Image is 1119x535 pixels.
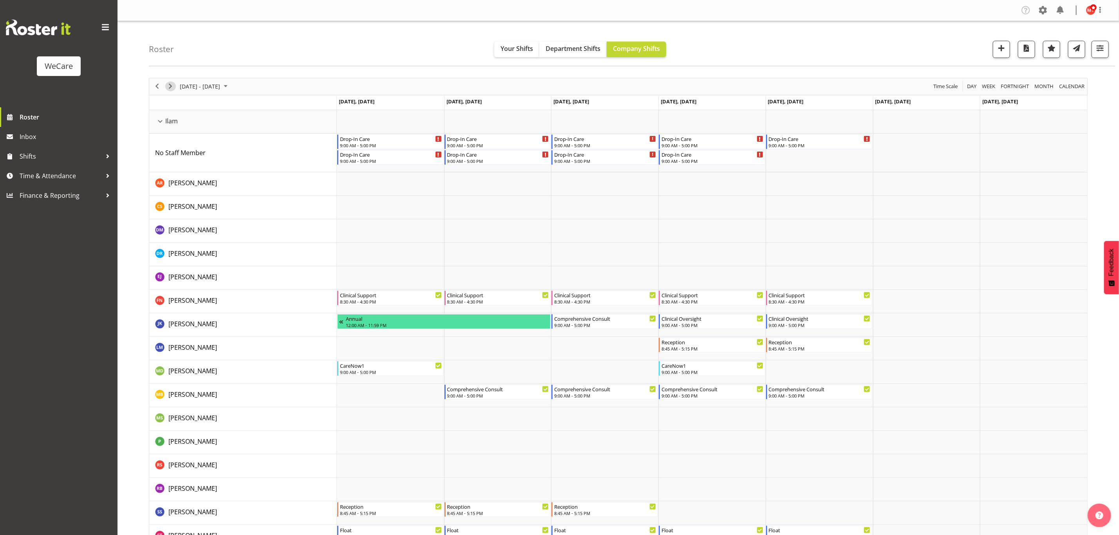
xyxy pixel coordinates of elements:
div: Comprehensive Consult [769,385,871,393]
span: [PERSON_NAME] [168,296,217,305]
div: Clinical Oversight [662,314,763,322]
span: [DATE], [DATE] [339,98,374,105]
button: Highlight an important date within the roster. [1043,41,1060,58]
div: 9:00 AM - 5:00 PM [554,158,656,164]
a: [PERSON_NAME] [168,319,217,329]
div: Matthew Brewer"s event - Comprehensive Consult Begin From Thursday, October 16, 2025 at 9:00:00 A... [659,385,765,399]
div: Reception [447,502,549,510]
div: 8:45 AM - 5:15 PM [447,510,549,516]
div: Drop-In Care [340,150,442,158]
div: 8:30 AM - 4:30 PM [447,298,549,305]
div: 9:00 AM - 5:00 PM [662,142,763,148]
div: Comprehensive Consult [554,385,656,393]
a: [PERSON_NAME] [168,366,217,376]
div: Matthew Brewer"s event - Comprehensive Consult Begin From Wednesday, October 15, 2025 at 9:00:00 ... [551,385,658,399]
div: 9:00 AM - 5:00 PM [554,392,656,399]
span: [PERSON_NAME] [168,508,217,516]
div: 9:00 AM - 5:00 PM [662,322,763,328]
button: Your Shifts [494,42,539,57]
div: 9:00 AM - 5:00 PM [447,158,549,164]
div: Float [340,526,442,534]
div: Clinical Support [662,291,763,299]
div: 9:00 AM - 5:00 PM [554,142,656,148]
a: [PERSON_NAME] [168,249,217,258]
span: [DATE] - [DATE] [179,81,221,91]
div: No Staff Member"s event - Drop-In Care Begin From Monday, October 13, 2025 at 9:00:00 AM GMT+13:0... [337,134,444,149]
div: Drop-In Care [554,150,656,158]
span: [PERSON_NAME] [168,367,217,375]
span: Inbox [20,131,114,143]
img: Rosterit website logo [6,20,71,35]
button: Next [165,81,176,91]
div: 9:00 AM - 5:00 PM [340,142,442,148]
div: No Staff Member"s event - Drop-In Care Begin From Tuesday, October 14, 2025 at 9:00:00 AM GMT+13:... [445,150,551,165]
span: Company Shifts [613,44,660,53]
button: Add a new shift [993,41,1010,58]
span: calendar [1058,81,1085,91]
div: Clinical Oversight [769,314,871,322]
div: Matthew Brewer"s event - Comprehensive Consult Begin From Friday, October 17, 2025 at 9:00:00 AM ... [766,385,873,399]
div: CareNow1 [340,361,442,369]
div: Drop-In Care [447,135,549,143]
div: John Ko"s event - Clinical Oversight Begin From Friday, October 17, 2025 at 9:00:00 AM GMT+13:00 ... [766,314,873,329]
button: Filter Shifts [1092,41,1109,58]
div: Clinical Support [769,291,871,299]
a: [PERSON_NAME] [168,390,217,399]
div: No Staff Member"s event - Drop-In Care Begin From Wednesday, October 15, 2025 at 9:00:00 AM GMT+1... [551,150,658,165]
button: Company Shifts [607,42,666,57]
div: 8:30 AM - 4:30 PM [554,298,656,305]
span: Time & Attendance [20,170,102,182]
a: [PERSON_NAME] [168,272,217,282]
a: [PERSON_NAME] [168,413,217,423]
span: Shifts [20,150,102,162]
div: John Ko"s event - Comprehensive Consult Begin From Wednesday, October 15, 2025 at 9:00:00 AM GMT+... [551,314,658,329]
div: Firdous Naqvi"s event - Clinical Support Begin From Monday, October 13, 2025 at 8:30:00 AM GMT+13... [337,291,444,305]
td: Pooja Prabhu resource [149,431,337,454]
button: Time Scale [932,81,959,91]
button: October 2025 [179,81,231,91]
a: No Staff Member [155,148,206,157]
button: Timeline Month [1033,81,1055,91]
span: [DATE], [DATE] [447,98,482,105]
div: Drop-In Care [340,135,442,143]
div: No Staff Member"s event - Drop-In Care Begin From Thursday, October 16, 2025 at 9:00:00 AM GMT+13... [659,150,765,165]
span: [DATE], [DATE] [768,98,804,105]
span: Finance & Reporting [20,190,102,201]
div: WeCare [45,60,73,72]
button: Send a list of all shifts for the selected filtered period to all rostered employees. [1068,41,1085,58]
div: CareNow1 [662,361,763,369]
a: [PERSON_NAME] [168,460,217,470]
span: [PERSON_NAME] [168,461,217,469]
div: 8:30 AM - 4:30 PM [662,298,763,305]
div: Reception [769,338,871,346]
td: John Ko resource [149,313,337,337]
div: Firdous Naqvi"s event - Clinical Support Begin From Thursday, October 16, 2025 at 8:30:00 AM GMT+... [659,291,765,305]
span: [PERSON_NAME] [168,202,217,211]
h4: Roster [149,45,174,54]
button: Timeline Day [966,81,978,91]
div: Savanna Samson"s event - Reception Begin From Wednesday, October 15, 2025 at 8:45:00 AM GMT+13:00... [551,502,658,517]
div: No Staff Member"s event - Drop-In Care Begin From Wednesday, October 15, 2025 at 9:00:00 AM GMT+1... [551,134,658,149]
div: Lainie Montgomery"s event - Reception Begin From Thursday, October 16, 2025 at 8:45:00 AM GMT+13:... [659,338,765,352]
td: Marie-Claire Dickson-Bakker resource [149,360,337,384]
span: Roster [20,111,114,123]
div: John Ko"s event - Clinical Oversight Begin From Thursday, October 16, 2025 at 9:00:00 AM GMT+13:0... [659,314,765,329]
div: 9:00 AM - 5:00 PM [340,369,442,375]
span: Department Shifts [546,44,600,53]
div: previous period [150,78,164,95]
td: Ruby Beaumont resource [149,478,337,501]
div: next period [164,78,177,95]
div: Comprehensive Consult [554,314,656,322]
div: No Staff Member"s event - Drop-In Care Begin From Friday, October 17, 2025 at 9:00:00 AM GMT+13:0... [766,134,873,149]
div: Float [662,526,763,534]
td: Lainie Montgomery resource [149,337,337,360]
span: No Staff Member [155,148,206,157]
td: Mehreen Sardar resource [149,407,337,431]
td: Ella Jarvis resource [149,266,337,290]
div: 8:45 AM - 5:15 PM [769,345,871,352]
a: [PERSON_NAME] [168,343,217,352]
span: Fortnight [1000,81,1030,91]
div: Firdous Naqvi"s event - Clinical Support Begin From Wednesday, October 15, 2025 at 8:30:00 AM GMT... [551,291,658,305]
